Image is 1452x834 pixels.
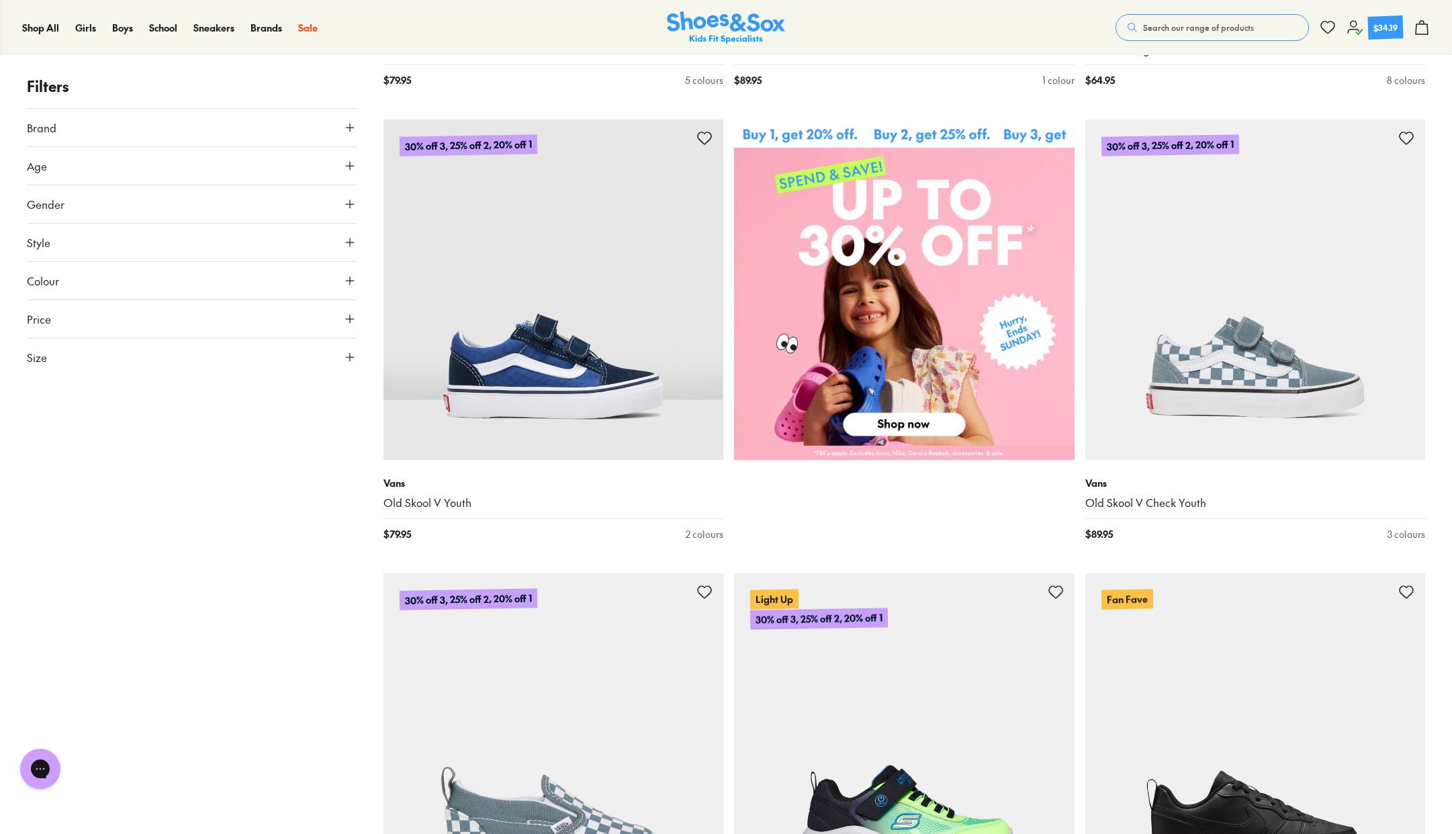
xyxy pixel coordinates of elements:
[1143,21,1254,34] span: Search our range of products
[27,109,357,146] button: Brand
[667,11,785,44] img: SNS_Logo_Responsive.svg
[27,338,357,376] button: Size
[686,527,723,541] div: 2 colours
[251,21,282,34] span: Brands
[27,224,357,261] button: Style
[22,21,59,35] a: Shop All
[27,120,56,136] span: Brand
[27,196,64,212] span: Gender
[13,744,67,794] iframe: Gorgias live chat messenger
[1085,73,1115,87] span: $ 64.95
[1347,16,1403,39] a: $34.19
[1373,21,1398,34] div: $34.19
[1085,476,1426,490] p: Vans
[22,21,59,34] span: Shop All
[112,21,133,34] span: Boys
[1116,14,1309,41] button: Search our range of products
[193,21,234,35] a: Sneakers
[149,21,177,34] span: School
[750,589,799,609] p: Light Up
[27,300,357,338] button: Price
[112,21,133,35] a: Boys
[383,476,724,490] p: Vans
[1042,73,1075,87] div: 1 colour
[667,11,785,44] a: Shoes & Sox
[27,185,357,223] button: Gender
[1085,496,1426,510] a: Old Skool V Check Youth
[193,21,234,34] span: Sneakers
[750,608,888,630] p: 30% off 3, 25% off 2, 20% off 1
[1085,120,1426,460] a: 30% off 3, 25% off 2, 20% off 1
[27,311,51,327] span: Price
[1387,73,1425,87] div: 8 colours
[383,527,411,541] span: $ 79.95
[1388,527,1425,541] div: 3 colours
[685,73,723,87] div: 5 colours
[27,273,59,289] span: Colour
[298,21,318,35] a: Sale
[399,588,537,610] p: 30% off 3, 25% off 2, 20% off 1
[149,21,177,35] a: School
[1101,135,1238,157] p: 30% off 3, 25% off 2, 20% off 1
[298,21,318,34] span: Sale
[27,262,357,299] button: Colour
[383,496,724,510] a: Old Skool V Youth
[27,349,47,365] span: Size
[1085,527,1113,541] span: $ 89.95
[251,21,282,35] a: Brands
[1101,589,1152,609] p: Fan Fave
[27,234,50,250] span: Style
[27,158,47,174] span: Age
[75,21,96,35] a: Girls
[734,120,1075,460] img: SNS_WEBASSETS_CategoryWidget_2560x2560_d4358fa4-32b4-4c90-932d-b6c75ae0f3ec.png
[383,120,724,460] a: 30% off 3, 25% off 2, 20% off 1
[27,147,357,185] button: Age
[399,135,537,157] p: 30% off 3, 25% off 2, 20% off 1
[27,75,357,97] p: Filters
[383,73,411,87] span: $ 79.95
[75,21,96,34] span: Girls
[734,73,762,87] span: $ 89.95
